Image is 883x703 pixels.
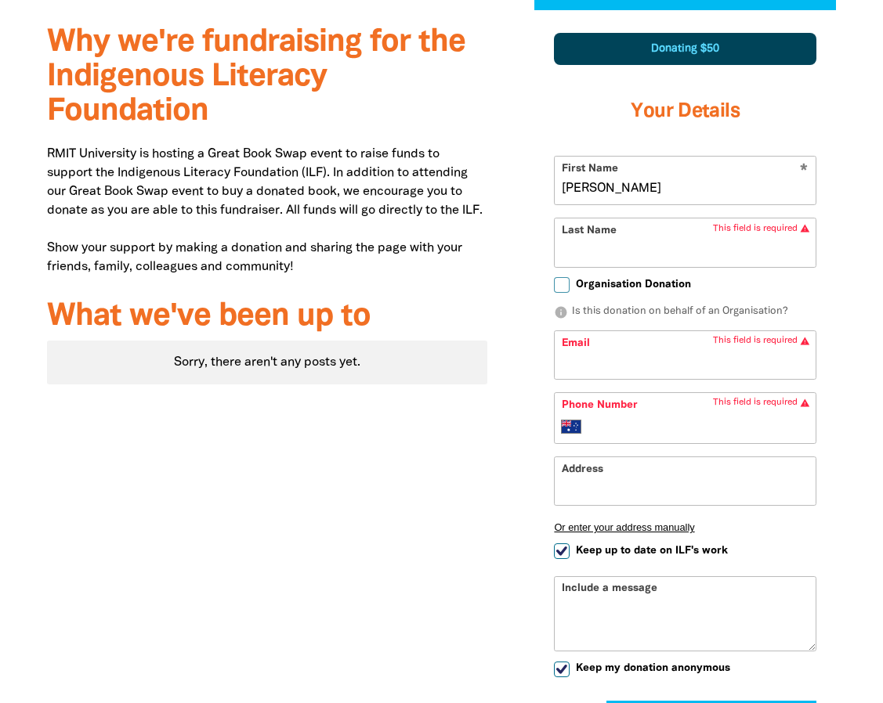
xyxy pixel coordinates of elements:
[554,521,816,533] button: Or enter your address manually
[554,305,816,320] p: Is this donation on behalf of an Organisation?
[47,341,487,384] div: Sorry, there aren't any posts yet.
[554,81,816,143] h3: Your Details
[554,33,816,65] div: Donating $50
[47,300,487,334] h3: What we've been up to
[576,543,728,558] span: Keep up to date on ILF's work
[47,145,487,276] p: RMIT University is hosting a Great Book Swap event to raise funds to support the Indigenous Liter...
[47,28,465,126] span: Why we're fundraising for the Indigenous Literacy Foundation
[554,662,570,677] input: Keep my donation anonymous
[576,661,730,676] span: Keep my donation anonymous
[554,543,570,559] input: Keep up to date on ILF's work
[554,277,570,293] input: Organisation Donation
[576,277,691,292] span: Organisation Donation
[47,341,487,384] div: Paginated content
[554,305,568,319] i: info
